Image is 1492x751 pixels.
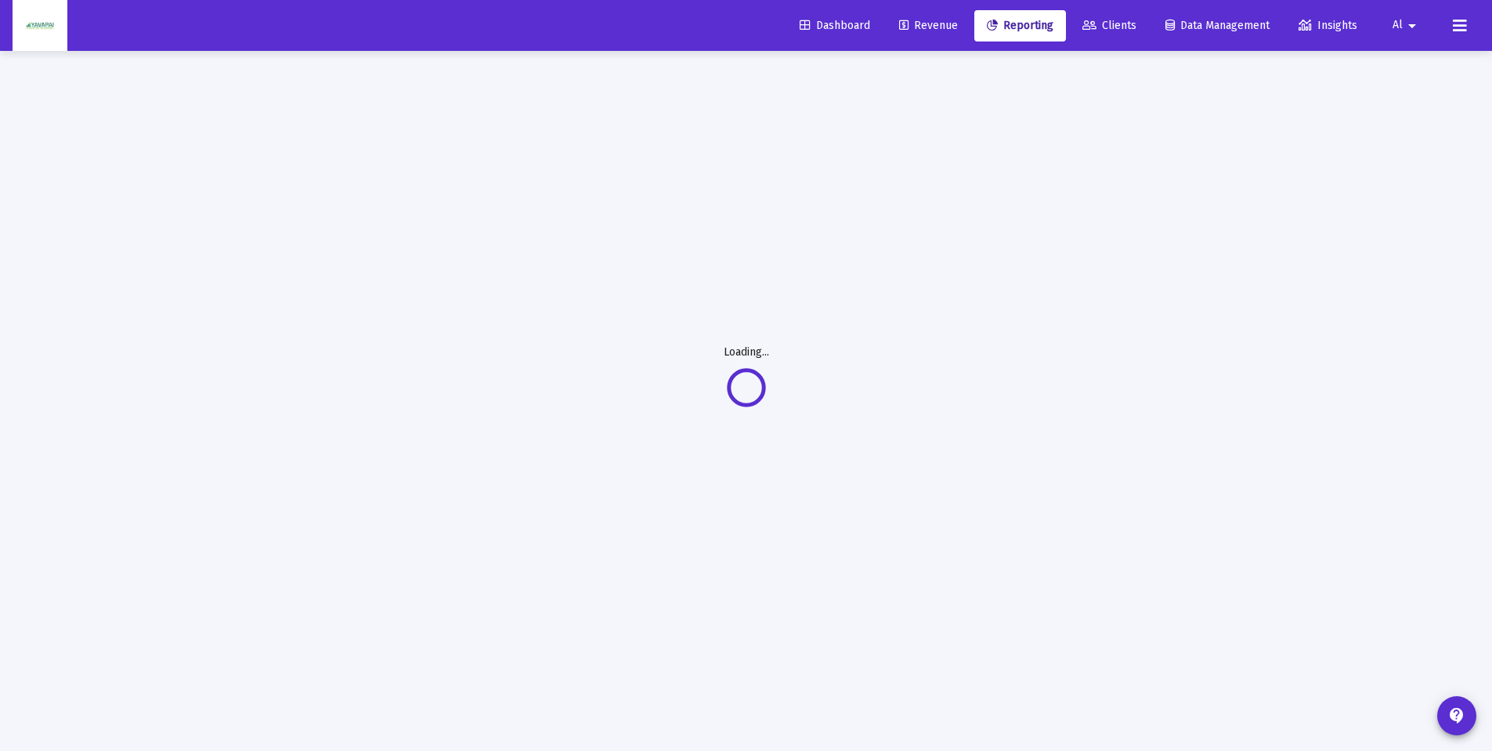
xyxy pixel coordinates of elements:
span: Reporting [987,19,1053,32]
span: Al [1393,19,1403,32]
span: Insights [1299,19,1357,32]
mat-icon: contact_support [1447,706,1466,725]
a: Dashboard [787,10,883,42]
mat-icon: arrow_drop_down [1403,10,1422,42]
span: Data Management [1165,19,1270,32]
a: Reporting [974,10,1066,42]
img: Dashboard [24,10,56,42]
a: Revenue [887,10,970,42]
a: Clients [1070,10,1149,42]
a: Insights [1286,10,1370,42]
span: Revenue [899,19,958,32]
button: Al [1374,9,1440,41]
span: Clients [1082,19,1136,32]
span: Dashboard [800,19,870,32]
a: Data Management [1153,10,1282,42]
